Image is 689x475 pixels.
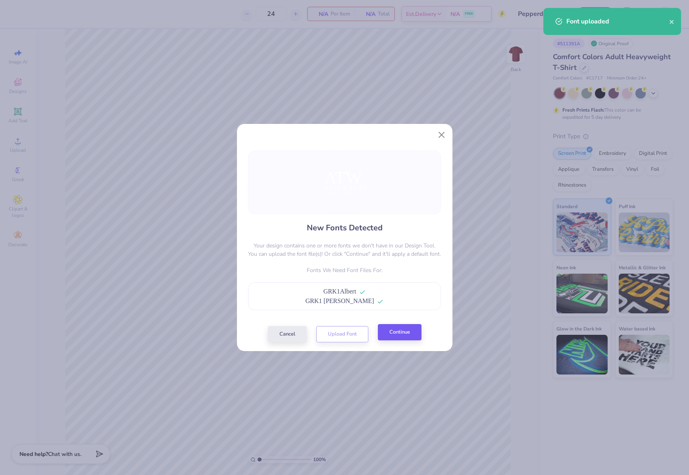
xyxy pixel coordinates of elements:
[248,266,441,274] p: Fonts We Need Font Files For:
[248,241,441,258] p: Your design contains one or more fonts we don't have in our Design Tool. You can upload the font ...
[669,17,675,26] button: close
[306,297,374,304] span: GRK1 [PERSON_NAME]
[566,17,669,26] div: Font uploaded
[323,288,356,295] span: GRK1Albert
[307,222,383,234] h4: New Fonts Detected
[378,324,421,340] button: Continue
[434,127,449,142] button: Close
[268,326,307,342] button: Cancel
